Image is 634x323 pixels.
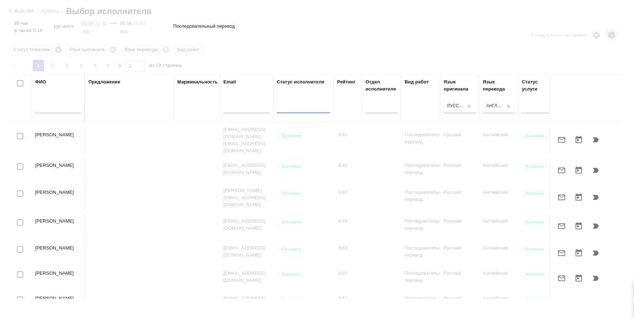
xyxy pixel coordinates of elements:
button: Открыть календарь загрузки [570,162,587,179]
button: Отправить предложение о работе [553,270,570,287]
div: Email [223,78,236,86]
td: [PERSON_NAME] [32,266,85,291]
button: Продолжить [587,270,604,287]
td: [PERSON_NAME] [32,158,85,183]
button: Отправить предложение о работе [553,218,570,235]
button: Отправить предложение о работе [553,189,570,206]
p: Последовательный перевод [173,23,235,30]
button: Продолжить [587,162,604,179]
button: Открыть календарь загрузки [570,189,587,206]
button: Открыть календарь загрузки [570,245,587,262]
div: Отдел исполнителя [365,78,397,93]
div: Предложение [88,78,120,86]
input: Выбери исполнителей, чтобы отправить приглашение на работу [17,219,23,225]
td: [PERSON_NAME] [32,128,85,153]
div: Язык оригинала [444,78,476,93]
div: Русский [447,103,464,109]
button: Продолжить [587,245,604,262]
td: [PERSON_NAME] [32,185,85,210]
div: Английский [486,103,503,109]
td: [PERSON_NAME] [32,241,85,266]
button: Продолжить [587,131,604,148]
button: Продолжить [587,218,604,235]
input: Выбери исполнителей, чтобы отправить приглашение на работу [17,246,23,252]
div: Статус услуги [522,78,554,93]
button: Открыть календарь загрузки [570,131,587,148]
input: Выбери исполнителей, чтобы отправить приглашение на работу [17,164,23,170]
button: Продолжить [587,189,604,206]
div: Вид работ [405,78,429,86]
div: Рейтинг [337,78,356,86]
button: Отправить предложение о работе [553,131,570,148]
div: ФИО [35,78,46,86]
input: Выбери исполнителей, чтобы отправить приглашение на работу [17,133,23,139]
div: Статус исполнителя [277,78,324,86]
button: Открыть календарь загрузки [570,270,587,287]
td: [PERSON_NAME] [32,214,85,239]
td: [PERSON_NAME] [32,291,85,316]
div: Язык перевода [483,78,515,93]
div: Маржинальность [177,78,218,86]
input: Выбери исполнителей, чтобы отправить приглашение на работу [17,191,23,197]
input: Выбери исполнителей, чтобы отправить приглашение на работу [17,297,23,303]
button: Отправить предложение о работе [553,162,570,179]
button: Отправить предложение о работе [553,245,570,262]
input: Выбери исполнителей, чтобы отправить приглашение на работу [17,272,23,278]
button: Открыть календарь загрузки [570,218,587,235]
